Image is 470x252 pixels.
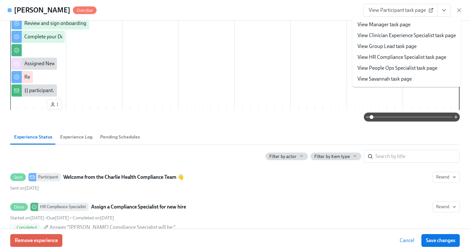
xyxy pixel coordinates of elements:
span: View Participant task page [369,7,432,13]
button: SentParticipantWelcome from the Charlie Health Compliance Team 👋Sent on[DATE] [433,172,460,183]
input: Search by title [375,150,460,163]
span: Friday, September 12th 2025, 8:00 am [47,215,69,221]
div: Complete your Docusign forms [24,33,92,40]
button: 1 [47,99,62,110]
button: Filter by actor [265,153,308,160]
span: Experience Status [14,133,52,141]
button: Remove experience [10,234,62,247]
span: Resend [436,204,456,210]
span: Remove experience [15,237,58,244]
span: Done [10,205,28,209]
button: View task page [437,4,451,17]
button: Save changes [421,234,460,247]
span: Thursday, September 11th 2025, 11:11 am [10,215,44,221]
div: Assigned New Hire [24,60,66,67]
button: Filter by item type [310,153,361,160]
div: Register on the [US_STATE] [MEDICAL_DATA] website [24,74,142,81]
div: {{ participant.fullName }} has filled out the onboarding form [24,87,155,94]
span: Save changes [426,237,455,244]
button: Cancel [395,234,419,247]
a: View Clinician Experience Specialist task page [357,32,456,39]
button: DoneHR Compliance SpecialistAssign a Compliance Specialist for new hireStarted on[DATE] •Due[DATE... [433,201,460,212]
span: Thursday, September 11th 2025, 11:11 am [10,185,39,191]
div: Participant [36,173,61,181]
span: Overdue [73,8,97,13]
a: View Savannah task page [357,75,412,83]
span: Filter by item type [314,154,350,160]
span: Thursday, September 11th 2025, 1:06 pm [73,215,114,221]
strong: Welcome from the Charlie Health Compliance Team 👋 [63,173,184,181]
span: Filter by actor [269,154,296,160]
span: Cancel [400,237,414,244]
div: HR Compliance Specialist [38,203,89,211]
div: • • [10,215,114,221]
a: View People Ops Specialist task page [357,65,437,72]
strong: Assign a Compliance Specialist for new hire [91,203,186,211]
span: Answer "[PERSON_NAME] Compliance Specialist will be:" [50,224,176,231]
a: View Participant task page [363,4,438,17]
a: View Manager task page [357,21,411,28]
span: Pending Schedules [100,133,140,141]
span: Completed [13,225,41,230]
a: View HR Compliance Specialist task page [357,54,446,61]
a: View Group Lead task page [357,43,417,50]
div: Review and sign onboarding paperwork in [GEOGRAPHIC_DATA] [24,20,167,27]
span: Resend [436,174,456,180]
h4: [PERSON_NAME] [14,5,70,15]
span: Sent [10,175,26,180]
span: Experience Log [60,133,92,141]
span: 1 [50,101,59,108]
